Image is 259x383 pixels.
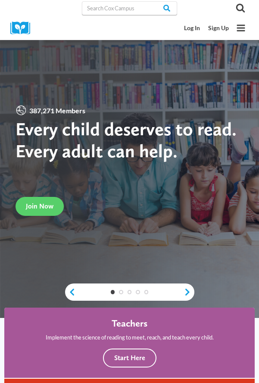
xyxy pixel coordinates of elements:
a: next [184,288,194,296]
a: 1 [111,290,115,294]
a: previous [65,288,75,296]
nav: Secondary Mobile Navigation [180,21,233,36]
a: 5 [144,290,149,294]
button: Open menu [233,20,249,36]
a: Log In [180,21,204,36]
p: Implement the science of reading to meet, reach, and teach every child. [46,333,214,342]
a: Join Now [16,197,64,216]
span: Join Now [26,202,53,210]
button: Start Here [103,349,156,367]
strong: Every child deserves to read. Every adult can help. [16,118,237,162]
a: 2 [119,290,123,294]
span: 387,271 Members [27,105,88,116]
img: Cox Campus [10,22,36,35]
h4: Teachers [112,318,147,330]
a: Teachers Implement the science of reading to meet, reach, and teach every child. Start Here [4,308,255,378]
input: Search Cox Campus [82,1,177,15]
a: 3 [128,290,132,294]
a: Sign Up [204,21,233,36]
a: 4 [136,290,140,294]
div: content slider buttons [65,283,194,301]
